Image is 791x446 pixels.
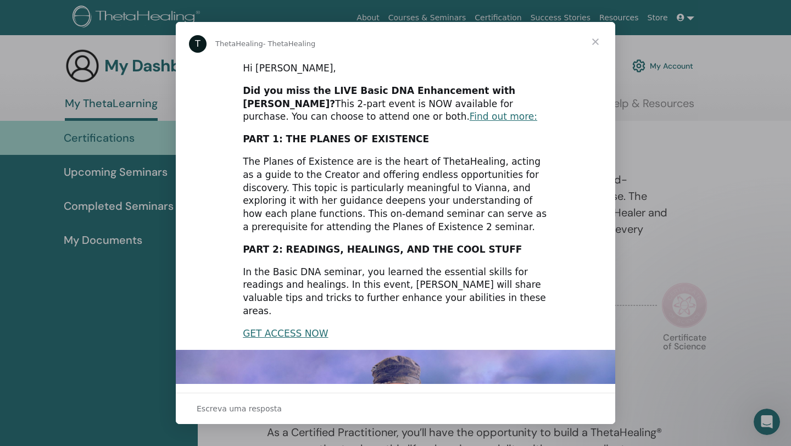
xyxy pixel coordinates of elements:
div: Profile image for ThetaHealing [189,35,207,53]
div: Abra a conversa e responda [176,393,615,424]
span: ThetaHealing [215,40,263,48]
b: PART 2: READINGS, HEALINGS, AND THE COOL STUFF [243,244,522,255]
span: Escreva uma resposta [197,402,282,416]
div: The Planes of Existence are is the heart of ThetaHealing, acting as a guide to the Creator and of... [243,155,548,234]
b: PART 1: THE PLANES OF EXISTENCE [243,133,429,144]
span: Fechar [576,22,615,62]
a: Find out more: [470,111,537,122]
div: Hi [PERSON_NAME], [243,62,548,75]
span: - ThetaHealing [263,40,316,48]
a: GET ACCESS NOW [243,328,328,339]
b: Did you miss the LIVE Basic DNA Enhancement with [PERSON_NAME]? [243,85,515,109]
div: In the Basic DNA seminar, you learned the essential skills for readings and healings. In this eve... [243,266,548,318]
div: This 2-part event is NOW available for purchase. You can choose to attend one or both. [243,85,548,124]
